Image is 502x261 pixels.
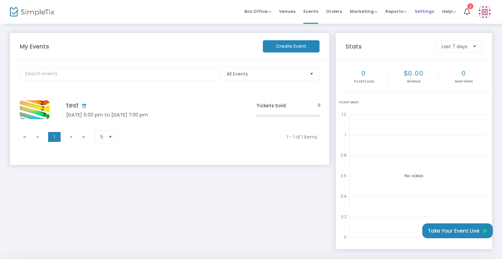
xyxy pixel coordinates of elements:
h2: 0 [439,69,488,77]
span: 5 [100,134,103,140]
div: 1 [467,3,473,9]
span: Help [442,8,456,15]
button: Select [470,41,479,52]
span: Events [303,3,318,20]
span: Marketing [350,8,377,15]
h2: 0 [340,69,388,77]
h5: [DATE] 5:00 pm to [DATE] 7:00 pm [66,112,237,118]
input: Search events [20,67,219,81]
div: Ticket Sales [339,100,489,105]
button: Select [307,68,316,80]
m-button: Create Event [263,40,320,52]
span: Settings [415,3,434,20]
kendo-pager-info: 1 - 1 of 1 items [130,134,317,140]
span: Last 7 days [442,43,467,50]
div: Data table [16,92,324,127]
span: Orders [326,3,342,20]
span: Page 1 [48,132,61,142]
button: Select [106,131,115,143]
p: Page Views [439,80,488,84]
span: All Events [227,71,305,77]
p: Revenue [390,80,438,84]
span: Reports [385,8,407,15]
m-panel-title: My Events [16,42,260,51]
div: No sales [339,110,489,242]
span: 0 [318,102,321,109]
h4: test [66,102,237,109]
button: Take Your Event Live [422,223,493,238]
span: Box Office [244,8,271,15]
span: Tickets Sold [256,102,286,109]
m-panel-title: Stats [342,42,433,51]
span: Venues [279,3,295,20]
p: Tickets sold [340,80,388,84]
img: 638253960053604578.png [20,100,49,119]
h2: $0.00 [390,69,438,77]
